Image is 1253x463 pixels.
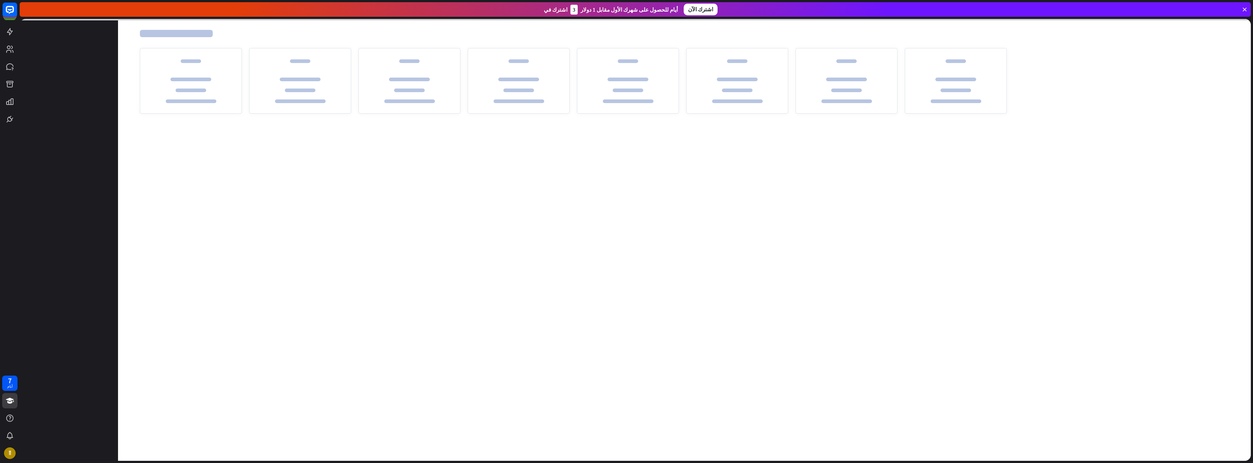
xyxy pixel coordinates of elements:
font: أأ [9,451,11,456]
a: 7 أيام [2,376,17,391]
font: 7 [8,376,12,385]
button: افتح أداة الدردشة المباشرة [6,3,28,25]
font: أيام [7,384,13,389]
font: اشترك في [544,6,567,13]
font: 3 [573,6,576,13]
font: أيام للحصول على شهرك الأول مقابل 1 دولار [581,6,678,13]
font: اشترك الآن [688,6,713,13]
